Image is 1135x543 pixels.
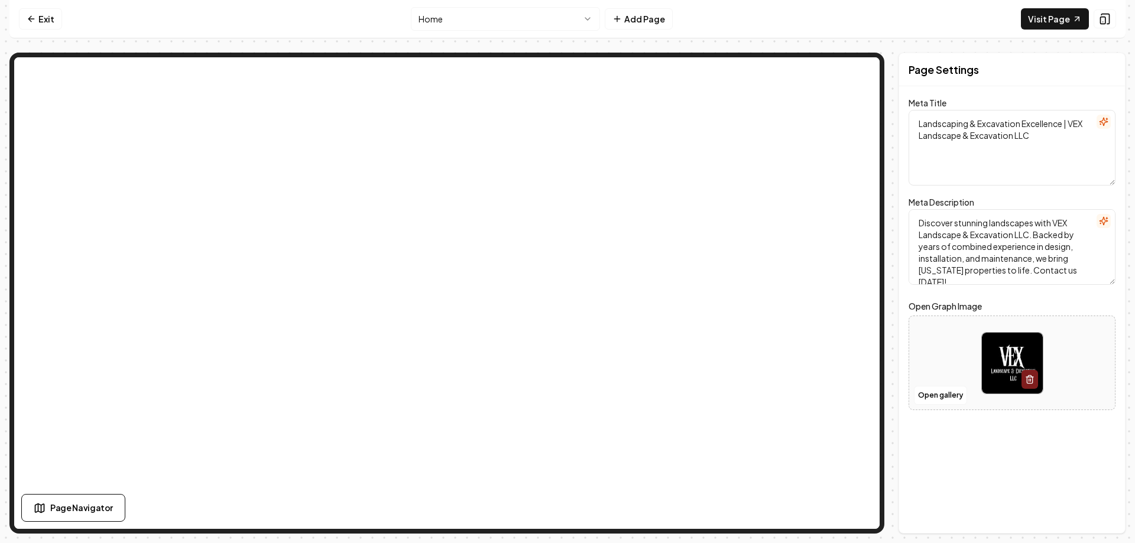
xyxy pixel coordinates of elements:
[982,333,1043,394] img: image
[909,299,1115,313] label: Open Graph Image
[909,97,946,108] label: Meta Title
[914,386,967,405] button: Open gallery
[1021,8,1089,30] a: Visit Page
[21,494,125,522] button: Page Navigator
[909,197,974,207] label: Meta Description
[19,8,62,30] a: Exit
[909,61,979,78] h2: Page Settings
[605,8,673,30] button: Add Page
[50,502,113,514] span: Page Navigator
